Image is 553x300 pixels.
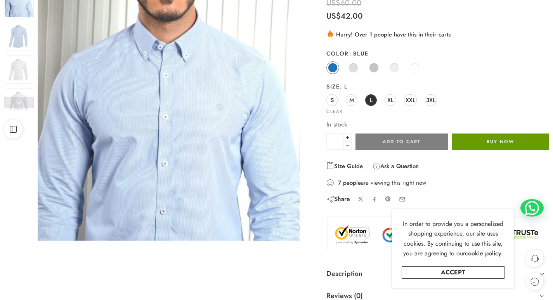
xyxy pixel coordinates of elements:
span: XXL [406,95,415,105]
p: In stock [326,120,549,130]
bdi: 42.00 [326,10,363,22]
div: Hurry! Over 1 people have this in their carts [326,29,549,39]
strong: people [343,179,361,187]
span: L [370,95,373,105]
span: 3XL [426,95,435,105]
img: 4913941108a34752adb8b2d5d0421f4d-Original-scaled-1.jpg [5,55,33,84]
button: Buy Now [452,134,549,150]
img: Trust [333,225,542,245]
a: XXL [404,94,417,106]
strong: 7 [338,179,341,187]
a: Share on Facebook [371,196,377,202]
a: M [346,94,357,106]
span: M [349,95,354,105]
span: XL [387,95,394,105]
a: L [365,94,377,106]
img: 4913941108a34752adb8b2d5d0421f4d-Original-scaled-1.jpg [5,88,33,117]
label: Size [326,83,549,90]
a: Pin on Pinterest [385,196,391,202]
a: Clear options [326,109,343,114]
a: XL [385,94,396,106]
a: Accept [402,266,504,279]
button: Add to cart [355,134,448,150]
span: L [340,82,347,90]
a: cookie policy. [465,248,503,258]
div: Share [326,195,350,203]
span: In order to provide you a personalized shopping experience, our site uses cookies. By continuing ... [403,219,503,258]
a: Email to your friends [399,196,406,203]
a: Share on X [358,196,364,202]
input: Product quantity [326,134,344,150]
a: Description [326,263,549,285]
span: US$ [326,10,341,22]
span: S [331,95,334,105]
a: Ask a Question [373,161,419,171]
div: are viewing this right now [326,179,549,187]
img: 4913941108a34752adb8b2d5d0421f4d-Original-scaled-1.jpg [5,22,33,50]
label: Color [326,50,549,57]
span: Blue [349,49,369,57]
a: S [326,94,338,106]
a: 3XL [425,94,437,106]
a: Size Guide [326,161,363,171]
